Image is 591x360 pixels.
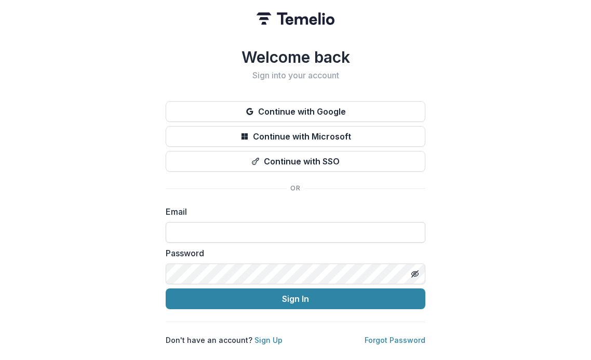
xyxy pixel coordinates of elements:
label: Password [166,247,419,259]
img: Temelio [257,12,334,25]
button: Continue with SSO [166,151,425,172]
button: Toggle password visibility [407,266,423,282]
button: Sign In [166,288,425,309]
label: Email [166,205,419,218]
a: Sign Up [254,336,283,344]
button: Continue with Microsoft [166,126,425,147]
p: Don't have an account? [166,335,283,345]
h2: Sign into your account [166,71,425,80]
h1: Welcome back [166,48,425,66]
button: Continue with Google [166,101,425,122]
a: Forgot Password [365,336,425,344]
